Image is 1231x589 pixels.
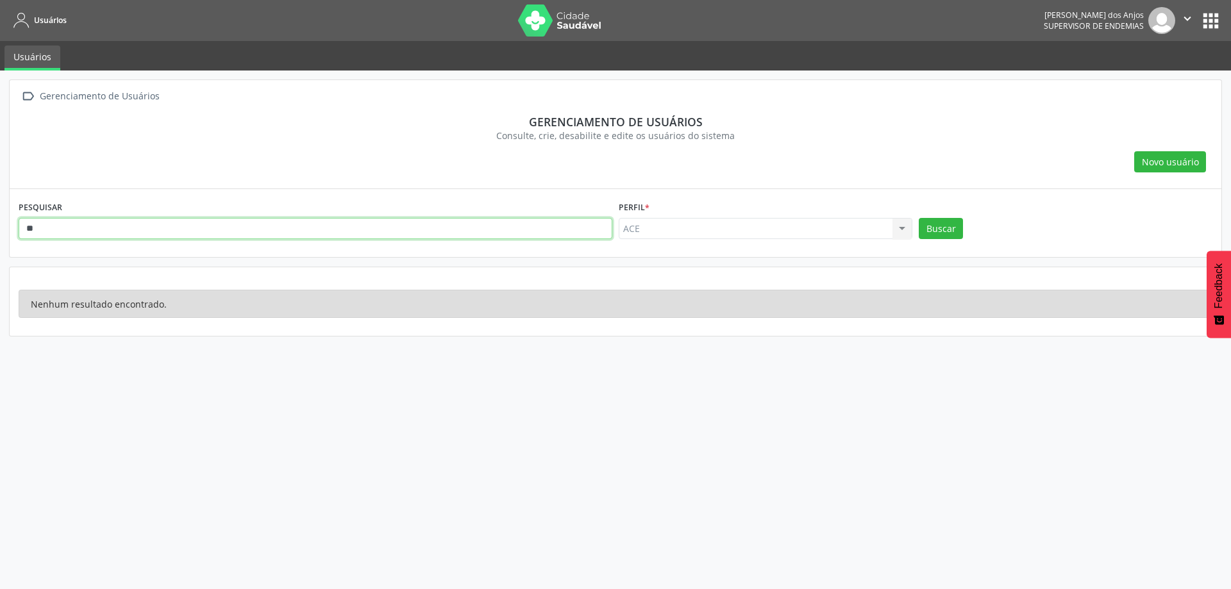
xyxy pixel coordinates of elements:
[1044,10,1144,21] div: [PERSON_NAME] dos Anjos
[919,218,963,240] button: Buscar
[1142,155,1199,169] span: Novo usuário
[28,115,1203,129] div: Gerenciamento de usuários
[1180,12,1194,26] i: 
[19,290,1212,318] div: Nenhum resultado encontrado.
[1148,7,1175,34] img: img
[4,46,60,71] a: Usuários
[619,198,649,218] label: Perfil
[1200,10,1222,32] button: apps
[34,15,67,26] span: Usuários
[19,198,62,218] label: PESQUISAR
[1044,21,1144,31] span: Supervisor de Endemias
[28,129,1203,142] div: Consulte, crie, desabilite e edite os usuários do sistema
[1207,251,1231,338] button: Feedback - Mostrar pesquisa
[9,10,67,31] a: Usuários
[1134,151,1206,173] button: Novo usuário
[37,87,162,106] div: Gerenciamento de Usuários
[1175,7,1200,34] button: 
[1213,263,1225,308] span: Feedback
[19,87,37,106] i: 
[19,87,162,106] a:  Gerenciamento de Usuários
